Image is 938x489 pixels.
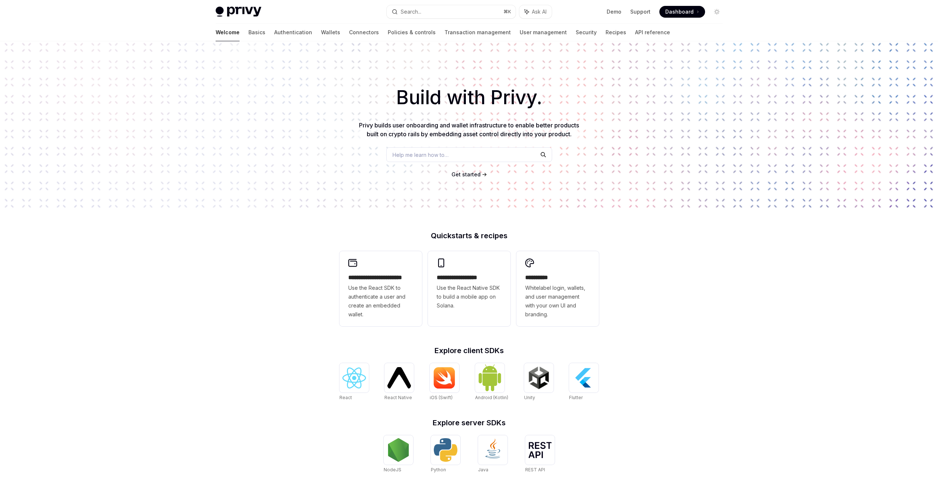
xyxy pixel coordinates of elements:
[478,435,508,474] a: JavaJava
[665,8,694,15] span: Dashboard
[321,24,340,41] a: Wallets
[528,442,552,458] img: REST API
[359,122,579,138] span: Privy builds user onboarding and wallet infrastructure to enable better products built on crypto ...
[444,24,511,41] a: Transaction management
[524,395,535,400] span: Unity
[393,151,449,159] span: Help me learn how to…
[516,251,599,326] a: **** *****Whitelabel login, wallets, and user management with your own UI and branding.
[430,363,459,401] a: iOS (Swift)iOS (Swift)
[519,5,552,18] button: Ask AI
[711,6,723,18] button: Toggle dark mode
[478,467,488,472] span: Java
[339,419,599,426] h2: Explore server SDKs
[339,232,599,239] h2: Quickstarts & recipes
[503,9,511,15] span: ⌘ K
[384,395,412,400] span: React Native
[430,395,453,400] span: iOS (Swift)
[339,363,369,401] a: ReactReact
[433,367,456,389] img: iOS (Swift)
[384,435,413,474] a: NodeJSNodeJS
[401,7,421,16] div: Search...
[348,284,413,319] span: Use the React SDK to authenticate a user and create an embedded wallet.
[12,83,926,112] h1: Build with Privy.
[569,395,583,400] span: Flutter
[478,364,502,391] img: Android (Kotlin)
[428,251,510,326] a: **** **** **** ***Use the React Native SDK to build a mobile app on Solana.
[248,24,265,41] a: Basics
[527,366,551,390] img: Unity
[216,24,240,41] a: Welcome
[524,363,554,401] a: UnityUnity
[388,24,436,41] a: Policies & controls
[630,8,651,15] a: Support
[339,347,599,354] h2: Explore client SDKs
[532,8,547,15] span: Ask AI
[572,366,596,390] img: Flutter
[437,284,502,310] span: Use the React Native SDK to build a mobile app on Solana.
[216,7,261,17] img: light logo
[475,363,508,401] a: Android (Kotlin)Android (Kotlin)
[342,367,366,388] img: React
[525,435,555,474] a: REST APIREST API
[525,284,590,319] span: Whitelabel login, wallets, and user management with your own UI and branding.
[635,24,670,41] a: API reference
[387,5,516,18] button: Search...⌘K
[384,363,414,401] a: React NativeReact Native
[387,438,410,462] img: NodeJS
[576,24,597,41] a: Security
[434,438,457,462] img: Python
[384,467,401,472] span: NodeJS
[525,467,545,472] span: REST API
[659,6,705,18] a: Dashboard
[520,24,567,41] a: User management
[387,367,411,388] img: React Native
[431,467,446,472] span: Python
[569,363,599,401] a: FlutterFlutter
[607,8,621,15] a: Demo
[274,24,312,41] a: Authentication
[606,24,626,41] a: Recipes
[481,438,505,462] img: Java
[451,171,481,178] a: Get started
[431,435,460,474] a: PythonPython
[349,24,379,41] a: Connectors
[475,395,508,400] span: Android (Kotlin)
[339,395,352,400] span: React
